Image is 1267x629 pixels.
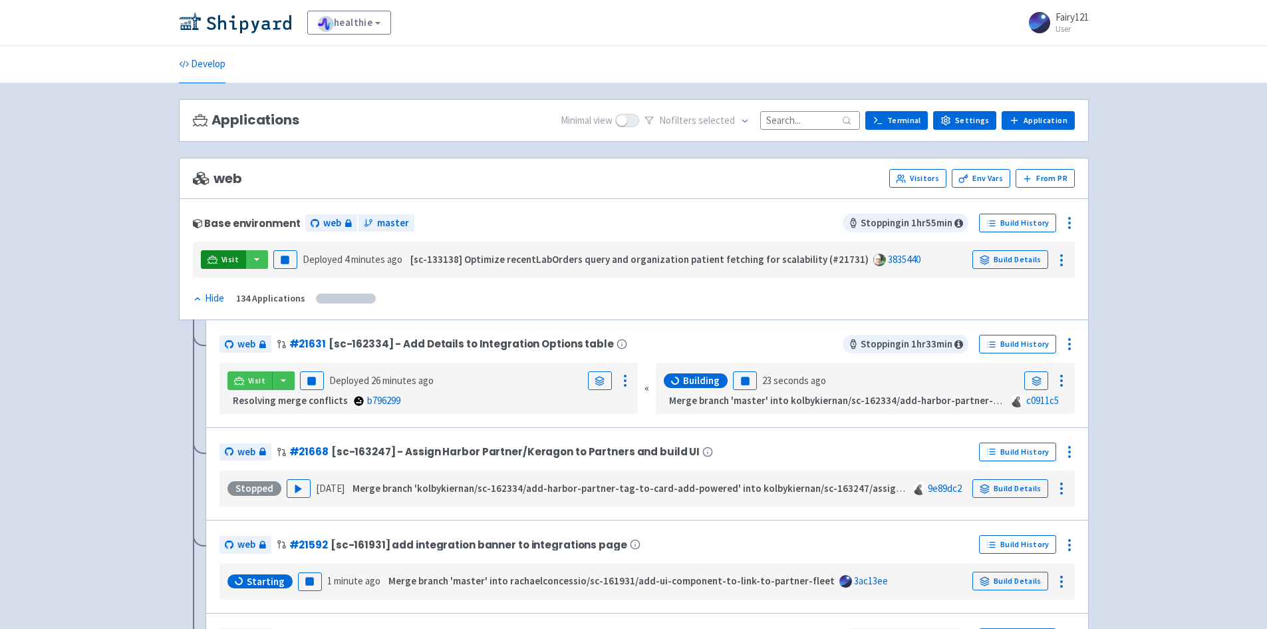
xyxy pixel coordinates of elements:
[329,374,434,387] span: Deployed
[933,111,996,130] a: Settings
[952,169,1010,188] a: Env Vars
[410,253,869,266] strong: [sc-133138] Optimize recentLabOrders query and organization patient fetching for scalability (#21...
[289,445,329,459] a: #21668
[683,374,720,387] span: Building
[323,216,341,231] span: web
[298,572,322,591] button: Pause
[928,482,962,495] a: 9e89dc2
[762,374,826,387] time: 23 seconds ago
[329,338,614,349] span: [sc-162334] - Add Details to Integration Options table
[236,291,305,306] div: 134 Applications
[843,335,968,353] span: Stopping in 1 hr 33 min
[388,574,835,587] strong: Merge branch 'master' into rachaelconcessio/sc-161931/add-ui-component-to-link-to-partner-fleet
[979,535,1056,554] a: Build History
[193,291,225,306] button: Hide
[179,12,291,33] img: Shipyard logo
[233,394,348,407] strong: Resolving merge conflicts
[247,575,285,588] span: Starting
[345,253,402,266] time: 4 minutes ago
[698,114,735,126] span: selected
[733,371,757,390] button: Pause
[644,363,649,414] div: «
[193,112,299,128] h3: Applications
[331,539,627,550] span: [sc-161931] add integration banner to integrations page
[193,291,224,306] div: Hide
[561,113,613,128] span: Minimal view
[843,214,968,232] span: Stopping in 1 hr 55 min
[219,335,271,353] a: web
[1021,12,1089,33] a: Fairy121 User
[227,371,273,390] a: Visit
[972,572,1048,590] a: Build Details
[1002,111,1074,130] a: Application
[367,394,400,407] a: b796299
[305,214,357,232] a: web
[193,171,242,186] span: web
[219,443,271,461] a: web
[237,537,255,552] span: web
[358,214,414,232] a: master
[331,446,700,457] span: [sc-163247] - Assign Harbor Partner/Keragon to Partners and build UI
[1016,169,1075,188] button: From PR
[888,253,920,266] a: 3835440
[237,445,255,460] span: web
[248,375,265,386] span: Visit
[760,111,860,129] input: Search...
[307,11,392,35] a: healthie
[979,443,1056,461] a: Build History
[979,214,1056,232] a: Build History
[227,481,281,496] div: Stopped
[972,250,1048,269] a: Build Details
[889,169,946,188] a: Visitors
[289,337,326,351] a: #21631
[237,337,255,352] span: web
[327,574,380,587] time: 1 minute ago
[273,250,297,269] button: Pause
[219,536,271,554] a: web
[669,394,1112,407] strong: Merge branch 'master' into kolbykiernan/sc-162334/add-harbor-partner-tag-to-card-add-powered
[300,371,324,390] button: Pause
[972,479,1048,498] a: Build Details
[1056,11,1089,23] span: Fairy121
[1026,394,1059,407] a: c0911c5
[193,218,301,229] div: Base environment
[352,482,1127,495] strong: Merge branch 'kolbykiernan/sc-162334/add-harbor-partner-tag-to-card-add-powered' into kolbykierna...
[201,250,246,269] a: Visit
[854,574,888,587] a: 3ac13ee
[316,482,345,495] time: [DATE]
[1056,25,1089,33] small: User
[289,538,328,552] a: #21592
[377,216,409,231] span: master
[287,479,311,498] button: Play
[221,254,239,265] span: Visit
[371,374,434,387] time: 26 minutes ago
[659,113,735,128] span: No filter s
[979,335,1056,353] a: Build History
[303,253,402,266] span: Deployed
[179,46,225,83] a: Develop
[865,111,928,130] a: Terminal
